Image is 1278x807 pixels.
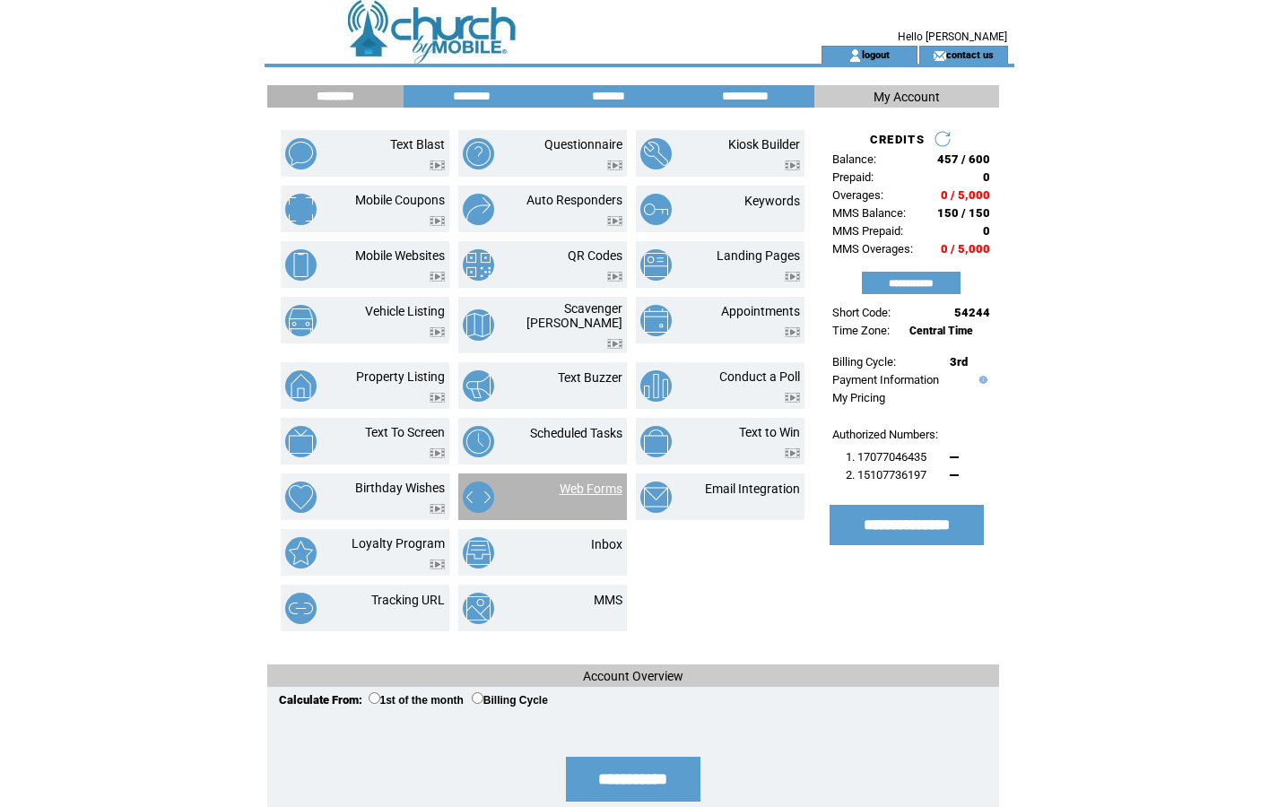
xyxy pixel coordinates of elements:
[463,138,494,169] img: questionnaire.png
[832,206,906,220] span: MMS Balance:
[874,90,940,104] span: My Account
[285,482,317,513] img: birthday-wishes.png
[558,370,622,385] a: Text Buzzer
[544,137,622,152] a: Questionnaire
[933,48,946,63] img: contact_us_icon.gif
[640,426,672,457] img: text-to-win.png
[472,692,483,704] input: Billing Cycle
[909,325,973,337] span: Central Time
[640,482,672,513] img: email-integration.png
[785,393,800,403] img: video.png
[285,370,317,402] img: property-listing.png
[744,194,800,208] a: Keywords
[983,224,990,238] span: 0
[430,393,445,403] img: video.png
[463,194,494,225] img: auto-responders.png
[594,593,622,607] a: MMS
[719,369,800,384] a: Conduct a Poll
[607,339,622,349] img: video.png
[279,693,362,707] span: Calculate From:
[739,425,800,439] a: Text to Win
[285,305,317,336] img: vehicle-listing.png
[954,306,990,319] span: 54244
[832,428,938,441] span: Authorized Numbers:
[832,355,896,369] span: Billing Cycle:
[285,593,317,624] img: tracking-url.png
[526,193,622,207] a: Auto Responders
[785,327,800,337] img: video.png
[530,426,622,440] a: Scheduled Tasks
[568,248,622,263] a: QR Codes
[898,30,1007,43] span: Hello [PERSON_NAME]
[832,242,913,256] span: MMS Overages:
[430,504,445,514] img: video.png
[640,138,672,169] img: kiosk-builder.png
[832,188,883,202] span: Overages:
[365,304,445,318] a: Vehicle Listing
[983,170,990,184] span: 0
[832,224,903,238] span: MMS Prepaid:
[941,188,990,202] span: 0 / 5,000
[728,137,800,152] a: Kiosk Builder
[369,692,380,704] input: 1st of the month
[591,537,622,551] a: Inbox
[640,370,672,402] img: conduct-a-poll.png
[832,373,939,386] a: Payment Information
[463,370,494,402] img: text-buzzer.png
[832,170,874,184] span: Prepaid:
[430,272,445,282] img: video.png
[356,369,445,384] a: Property Listing
[607,161,622,170] img: video.png
[355,481,445,495] a: Birthday Wishes
[937,152,990,166] span: 457 / 600
[355,248,445,263] a: Mobile Websites
[369,694,464,707] label: 1st of the month
[975,376,987,384] img: help.gif
[365,425,445,439] a: Text To Screen
[285,138,317,169] img: text-blast.png
[870,133,925,146] span: CREDITS
[472,694,548,707] label: Billing Cycle
[785,272,800,282] img: video.png
[285,426,317,457] img: text-to-screen.png
[832,391,885,404] a: My Pricing
[463,249,494,281] img: qr-codes.png
[430,448,445,458] img: video.png
[463,426,494,457] img: scheduled-tasks.png
[950,355,968,369] span: 3rd
[846,450,926,464] span: 1. 17077046435
[848,48,862,63] img: account_icon.gif
[430,161,445,170] img: video.png
[430,216,445,226] img: video.png
[832,324,890,337] span: Time Zone:
[640,194,672,225] img: keywords.png
[560,482,622,496] a: Web Forms
[430,327,445,337] img: video.png
[355,193,445,207] a: Mobile Coupons
[640,249,672,281] img: landing-pages.png
[705,482,800,496] a: Email Integration
[785,448,800,458] img: video.png
[390,137,445,152] a: Text Blast
[946,48,994,60] a: contact us
[721,304,800,318] a: Appointments
[862,48,890,60] a: logout
[607,272,622,282] img: video.png
[430,560,445,569] img: video.png
[463,593,494,624] img: mms.png
[937,206,990,220] span: 150 / 150
[832,306,891,319] span: Short Code:
[941,242,990,256] span: 0 / 5,000
[717,248,800,263] a: Landing Pages
[285,194,317,225] img: mobile-coupons.png
[526,301,622,330] a: Scavenger [PERSON_NAME]
[371,593,445,607] a: Tracking URL
[832,152,876,166] span: Balance:
[463,482,494,513] img: web-forms.png
[785,161,800,170] img: video.png
[846,468,926,482] span: 2. 15107736197
[352,536,445,551] a: Loyalty Program
[463,537,494,568] img: inbox.png
[607,216,622,226] img: video.png
[583,669,683,683] span: Account Overview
